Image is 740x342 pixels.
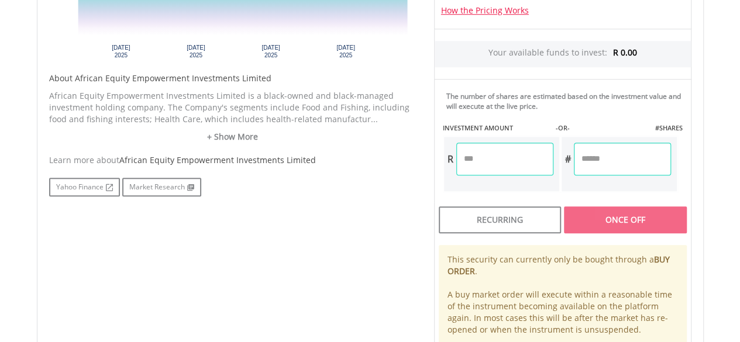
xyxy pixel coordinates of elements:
[555,123,569,133] label: -OR-
[655,123,682,133] label: #SHARES
[49,178,120,196] a: Yahoo Finance
[435,41,691,67] div: Your available funds to invest:
[119,154,316,165] span: African Equity Empowerment Investments Limited
[49,72,417,84] h5: About African Equity Empowerment Investments Limited
[443,123,513,133] label: INVESTMENT AMOUNT
[448,254,670,277] b: BUY ORDER
[49,131,417,143] a: + Show More
[562,143,574,175] div: #
[49,154,417,166] div: Learn more about
[49,90,417,125] p: African Equity Empowerment Investments Limited is a black-owned and black-managed investment hold...
[446,91,686,111] div: The number of shares are estimated based on the investment value and will execute at the live price.
[187,44,205,58] text: [DATE] 2025
[261,44,280,58] text: [DATE] 2025
[336,44,355,58] text: [DATE] 2025
[444,143,456,175] div: R
[441,5,529,16] a: How the Pricing Works
[613,47,637,58] span: R 0.00
[122,178,201,196] a: Market Research
[439,206,561,233] div: Recurring
[564,206,686,233] div: Once Off
[112,44,130,58] text: [DATE] 2025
